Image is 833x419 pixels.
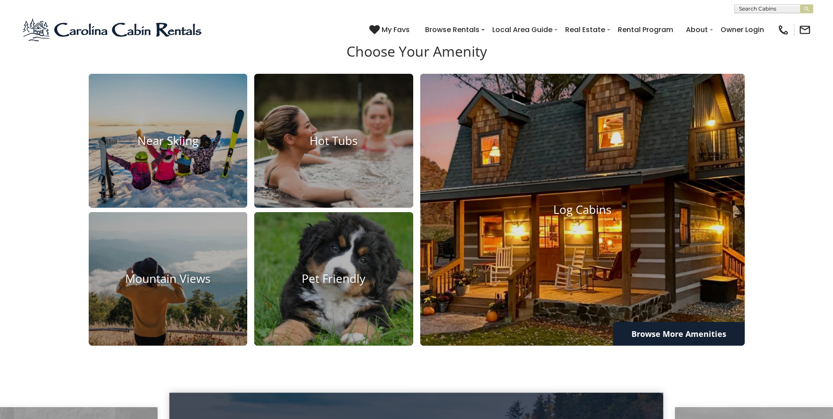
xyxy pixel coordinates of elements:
a: Pet Friendly [254,212,413,346]
a: About [682,22,712,37]
a: Browse Rentals [421,22,484,37]
img: phone-regular-black.png [777,24,790,36]
a: My Favs [369,24,412,36]
a: Mountain Views [89,212,248,346]
a: Browse More Amenities [613,322,745,346]
a: Log Cabins [420,74,745,346]
h4: Log Cabins [420,203,745,217]
a: Local Area Guide [488,22,557,37]
h3: Choose Your Amenity [87,43,746,74]
span: My Favs [382,24,410,35]
h4: Hot Tubs [254,134,413,148]
h4: Pet Friendly [254,272,413,286]
a: Real Estate [561,22,609,37]
h4: Near Skiing [89,134,248,148]
a: Rental Program [613,22,678,37]
a: Owner Login [716,22,768,37]
img: mail-regular-black.png [799,24,811,36]
a: Near Skiing [89,74,248,208]
h4: Mountain Views [89,272,248,286]
a: Hot Tubs [254,74,413,208]
img: Blue-2.png [22,17,204,43]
